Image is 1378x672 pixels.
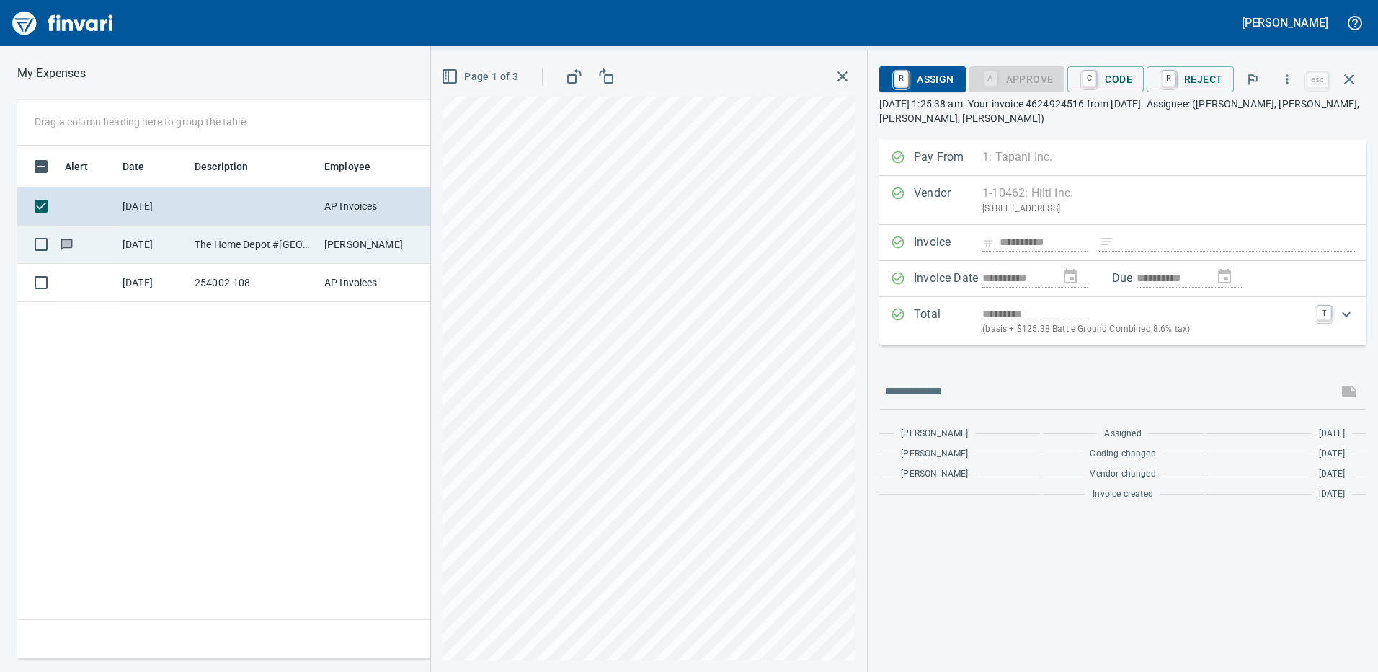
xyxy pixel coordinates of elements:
[35,115,246,129] p: Drag a column heading here to group the table
[65,158,107,175] span: Alert
[1237,63,1268,95] button: Flag
[1083,71,1096,87] a: C
[1067,66,1144,92] button: CCode
[901,467,968,482] span: [PERSON_NAME]
[189,264,319,302] td: 254002.108
[894,71,908,87] a: R
[901,447,968,461] span: [PERSON_NAME]
[17,65,86,82] nav: breadcrumb
[17,65,86,82] p: My Expenses
[1238,12,1332,34] button: [PERSON_NAME]
[1271,63,1303,95] button: More
[969,72,1065,84] div: Coding Required
[1158,67,1222,92] span: Reject
[1319,487,1345,502] span: [DATE]
[1090,467,1155,482] span: Vendor changed
[901,427,968,441] span: [PERSON_NAME]
[879,66,965,92] button: RAssign
[195,158,267,175] span: Description
[319,264,427,302] td: AP Invoices
[1090,447,1155,461] span: Coding changed
[65,158,88,175] span: Alert
[1303,62,1366,97] span: Close invoice
[1319,427,1345,441] span: [DATE]
[891,67,954,92] span: Assign
[117,264,189,302] td: [DATE]
[1162,71,1175,87] a: R
[59,239,74,249] span: Has messages
[324,158,370,175] span: Employee
[438,63,524,90] button: Page 1 of 3
[1319,447,1345,461] span: [DATE]
[1332,374,1366,409] span: This records your message into the invoice and notifies anyone mentioned
[324,158,389,175] span: Employee
[195,158,249,175] span: Description
[1319,467,1345,482] span: [DATE]
[123,158,145,175] span: Date
[1317,306,1331,320] a: T
[879,297,1366,345] div: Expand
[879,97,1366,125] p: [DATE] 1:25:38 am. Your invoice 4624924516 from [DATE]. Assignee: ([PERSON_NAME], [PERSON_NAME], ...
[1079,67,1132,92] span: Code
[9,6,117,40] img: Finvari
[1242,15,1328,30] h5: [PERSON_NAME]
[1307,72,1328,88] a: esc
[1104,427,1141,441] span: Assigned
[319,187,427,226] td: AP Invoices
[117,226,189,264] td: [DATE]
[123,158,164,175] span: Date
[1147,66,1234,92] button: RReject
[189,226,319,264] td: The Home Depot #[GEOGRAPHIC_DATA]
[117,187,189,226] td: [DATE]
[982,322,1308,337] p: (basis + $125.38 Battle Ground Combined 8.6% tax)
[319,226,427,264] td: [PERSON_NAME]
[444,68,518,86] span: Page 1 of 3
[914,306,982,337] p: Total
[1093,487,1153,502] span: Invoice created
